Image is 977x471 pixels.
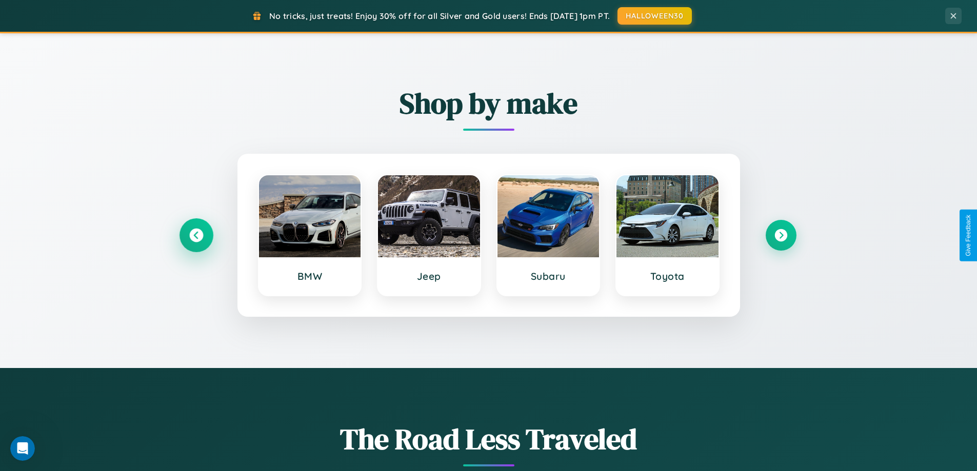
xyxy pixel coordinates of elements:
[627,270,708,282] h3: Toyota
[269,270,351,282] h3: BMW
[965,215,972,256] div: Give Feedback
[10,436,35,461] iframe: Intercom live chat
[269,11,610,21] span: No tricks, just treats! Enjoy 30% off for all Silver and Gold users! Ends [DATE] 1pm PT.
[181,84,796,123] h2: Shop by make
[181,419,796,459] h1: The Road Less Traveled
[617,7,692,25] button: HALLOWEEN30
[388,270,470,282] h3: Jeep
[508,270,589,282] h3: Subaru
